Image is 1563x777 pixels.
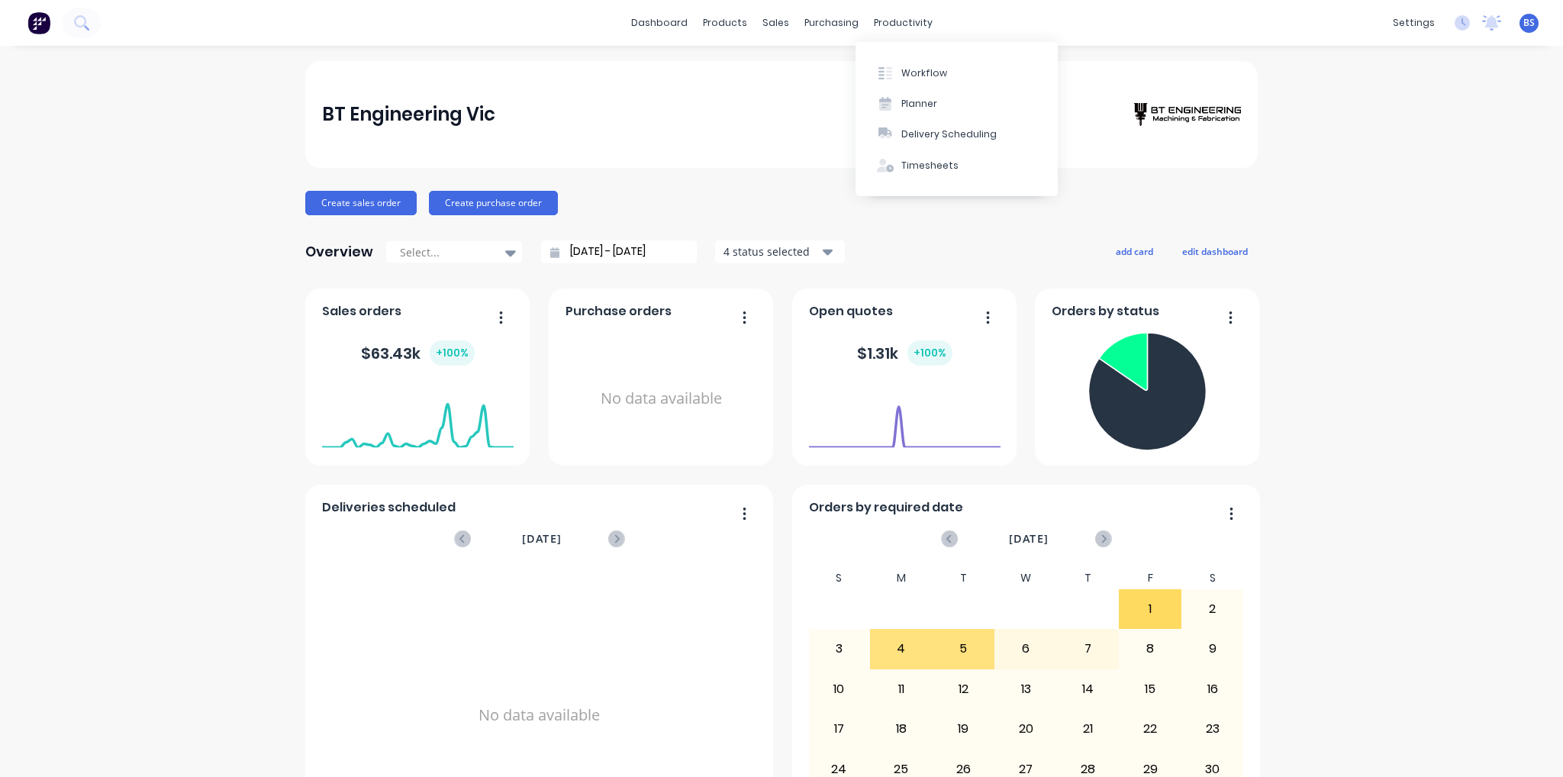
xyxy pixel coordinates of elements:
a: dashboard [624,11,695,34]
div: 9 [1182,630,1243,668]
button: Delivery Scheduling [856,119,1058,150]
div: 20 [995,710,1056,748]
span: [DATE] [1009,530,1049,547]
div: Delivery Scheduling [901,127,997,141]
span: [DATE] [522,530,562,547]
div: sales [755,11,797,34]
div: 16 [1182,670,1243,708]
div: 1 [1120,590,1181,628]
div: 5 [933,630,994,668]
div: 23 [1182,710,1243,748]
button: Workflow [856,57,1058,88]
div: 12 [933,670,994,708]
div: T [1057,567,1120,589]
div: 10 [809,670,870,708]
div: Planner [901,97,937,111]
button: 4 status selected [715,240,845,263]
button: Create sales order [305,191,417,215]
div: 6 [995,630,1056,668]
div: 17 [809,710,870,748]
div: 19 [933,710,994,748]
div: + 100 % [430,340,475,366]
div: 4 [871,630,932,668]
div: purchasing [797,11,866,34]
div: Timesheets [901,159,959,172]
div: 11 [871,670,932,708]
div: 14 [1058,670,1119,708]
div: S [1181,567,1244,589]
span: Open quotes [809,302,893,321]
div: 2 [1182,590,1243,628]
div: 18 [871,710,932,748]
button: Timesheets [856,150,1058,181]
div: 3 [809,630,870,668]
div: 15 [1120,670,1181,708]
div: S [808,567,871,589]
button: Planner [856,89,1058,119]
span: Sales orders [322,302,401,321]
div: W [994,567,1057,589]
div: 4 status selected [723,243,820,260]
div: Overview [305,237,373,267]
div: 13 [995,670,1056,708]
div: settings [1385,11,1442,34]
span: BS [1523,16,1535,30]
button: add card [1106,241,1163,261]
div: productivity [866,11,940,34]
div: F [1119,567,1181,589]
span: Orders by required date [809,498,963,517]
div: BT Engineering Vic [322,99,495,130]
div: T [933,567,995,589]
button: Create purchase order [429,191,558,215]
div: products [695,11,755,34]
img: Factory [27,11,50,34]
div: 8 [1120,630,1181,668]
div: 22 [1120,710,1181,748]
div: Workflow [901,66,947,80]
button: edit dashboard [1172,241,1258,261]
div: + 100 % [907,340,952,366]
div: $ 63.43k [361,340,475,366]
div: 7 [1058,630,1119,668]
div: $ 1.31k [857,340,952,366]
div: No data available [566,327,757,471]
span: Purchase orders [566,302,672,321]
div: 21 [1058,710,1119,748]
img: BT Engineering Vic [1134,103,1241,126]
span: Orders by status [1052,302,1159,321]
div: M [870,567,933,589]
